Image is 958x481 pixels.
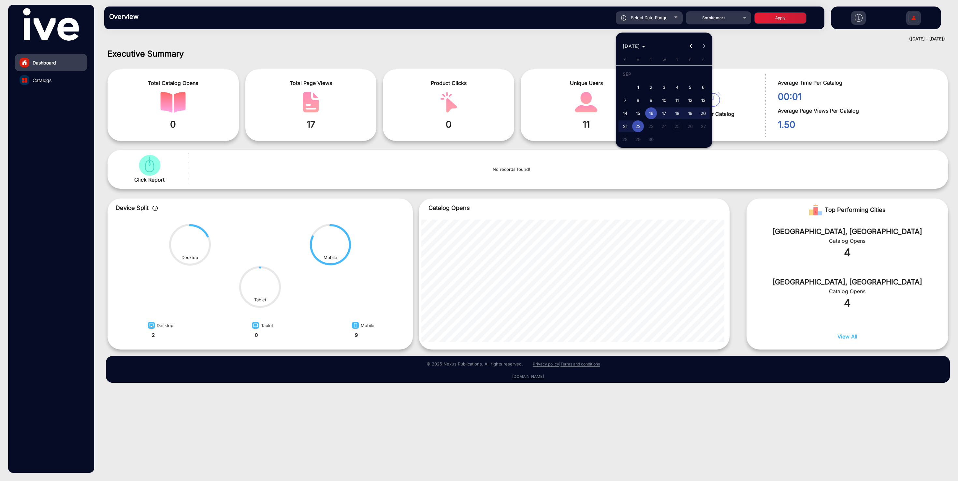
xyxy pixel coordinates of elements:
[684,107,697,120] button: September 19, 2025
[618,107,631,120] button: September 14, 2025
[684,94,697,107] button: September 12, 2025
[658,94,670,106] span: 10
[645,107,658,120] button: September 16, 2025
[645,107,657,119] span: 16
[632,107,644,119] span: 15
[684,81,696,93] span: 5
[671,120,684,133] button: September 25, 2025
[645,120,658,133] button: September 23, 2025
[697,120,710,133] button: September 27, 2025
[671,81,683,93] span: 4
[619,107,631,119] span: 14
[618,133,631,146] button: September 28, 2025
[684,120,697,133] button: September 26, 2025
[671,94,684,107] button: September 11, 2025
[697,94,709,106] span: 13
[702,58,704,62] span: S
[658,107,671,120] button: September 17, 2025
[645,133,657,145] span: 30
[631,107,645,120] button: September 15, 2025
[658,81,671,94] button: September 3, 2025
[658,107,670,119] span: 17
[632,94,644,106] span: 8
[618,68,710,81] td: SEP
[619,94,631,106] span: 7
[631,94,645,107] button: September 8, 2025
[658,94,671,107] button: September 10, 2025
[650,58,652,62] span: T
[697,81,710,94] button: September 6, 2025
[697,94,710,107] button: September 13, 2025
[624,58,626,62] span: S
[689,58,691,62] span: F
[645,94,657,106] span: 9
[645,81,658,94] button: September 2, 2025
[645,133,658,146] button: September 30, 2025
[631,133,645,146] button: September 29, 2025
[618,120,631,133] button: September 21, 2025
[632,81,644,93] span: 1
[636,58,640,62] span: M
[620,40,648,52] button: Choose month and year
[684,120,696,132] span: 26
[671,94,683,106] span: 11
[645,94,658,107] button: September 9, 2025
[658,120,671,133] button: September 24, 2025
[697,120,709,132] span: 27
[662,58,666,62] span: W
[684,94,696,106] span: 12
[671,107,683,119] span: 18
[697,107,710,120] button: September 20, 2025
[631,81,645,94] button: September 1, 2025
[671,81,684,94] button: September 4, 2025
[619,120,631,132] span: 21
[671,120,683,132] span: 25
[618,94,631,107] button: September 7, 2025
[619,133,631,145] span: 28
[631,120,645,133] button: September 22, 2025
[676,58,678,62] span: T
[658,120,670,132] span: 24
[632,133,644,145] span: 29
[685,40,698,53] button: Previous month
[684,107,696,119] span: 19
[671,107,684,120] button: September 18, 2025
[697,81,709,93] span: 6
[645,81,657,93] span: 2
[645,120,657,132] span: 23
[658,81,670,93] span: 3
[684,81,697,94] button: September 5, 2025
[623,43,640,49] span: [DATE]
[697,107,709,119] span: 20
[632,120,644,132] span: 22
